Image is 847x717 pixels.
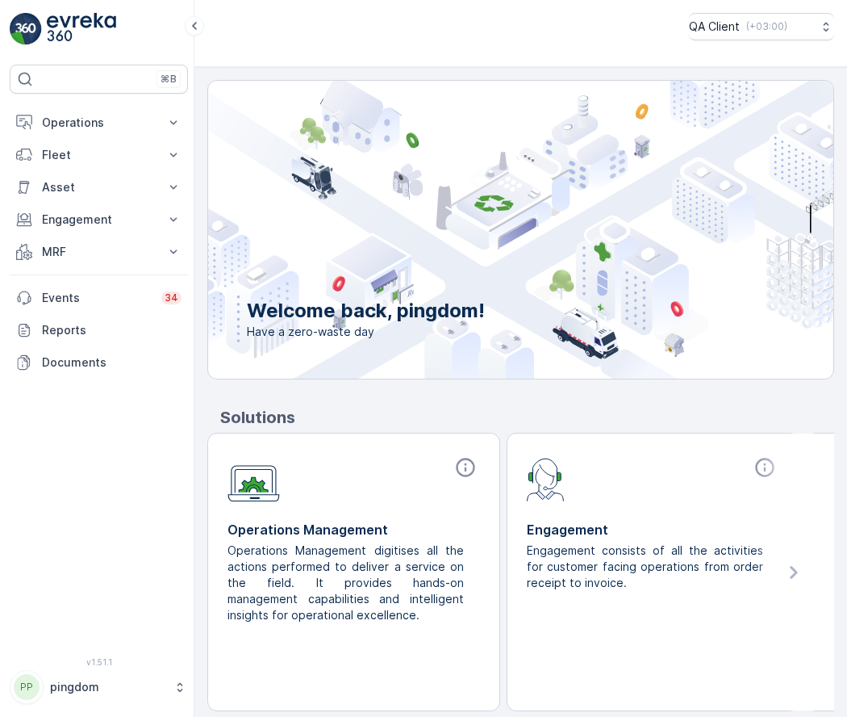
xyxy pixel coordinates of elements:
p: Solutions [220,405,834,430]
img: logo_light-DOdMpM7g.png [47,13,116,45]
p: pingdom [50,679,165,695]
span: Have a zero-waste day [247,324,485,340]
span: v 1.51.1 [10,657,188,667]
button: Operations [10,107,188,139]
p: Welcome back, pingdom! [247,298,485,324]
p: Events [42,290,152,306]
p: Reports [42,322,181,338]
img: city illustration [136,81,833,379]
a: Events34 [10,282,188,314]
div: PP [14,674,40,700]
button: Asset [10,171,188,203]
button: PPpingdom [10,670,188,704]
button: MRF [10,236,188,268]
p: Engagement [42,212,156,228]
p: Engagement consists of all the activities for customer facing operations from order receipt to in... [527,543,766,591]
p: ⌘B [161,73,177,86]
img: logo [10,13,42,45]
p: ( +03:00 ) [746,20,787,33]
a: Reports [10,314,188,346]
p: Asset [42,179,156,195]
p: QA Client [689,19,740,35]
p: Operations Management digitises all the actions performed to deliver a service on the field. It p... [227,543,467,623]
p: 34 [165,291,178,304]
p: MRF [42,244,156,260]
a: Documents [10,346,188,379]
img: module-icon [527,456,565,501]
p: Operations [42,115,156,131]
img: module-icon [227,456,280,502]
p: Fleet [42,147,156,163]
p: Engagement [527,520,779,539]
p: Operations Management [227,520,480,539]
p: Documents [42,354,181,371]
button: QA Client(+03:00) [689,13,834,40]
button: Engagement [10,203,188,236]
button: Fleet [10,139,188,171]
